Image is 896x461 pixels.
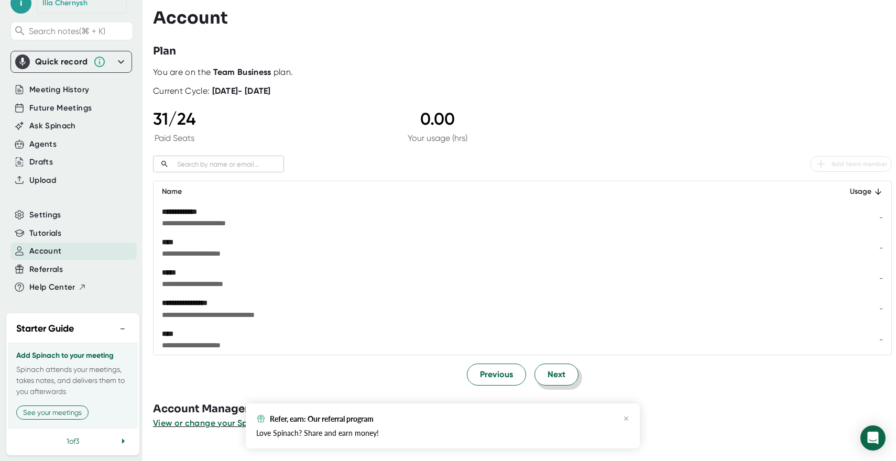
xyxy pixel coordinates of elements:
[29,102,92,114] button: Future Meetings
[29,264,63,276] button: Referrals
[153,67,892,78] div: You are on the plan.
[830,233,891,263] td: -
[29,245,61,257] button: Account
[860,425,886,451] div: Open Intercom Messenger
[29,84,89,96] button: Meeting History
[67,437,79,445] span: 1 of 3
[548,368,565,381] span: Next
[408,133,467,143] div: Your usage (hrs)
[16,322,74,336] h2: Starter Guide
[15,51,127,72] div: Quick record
[153,109,196,129] div: 31 / 24
[16,405,89,420] button: See your meetings
[153,8,228,28] h3: Account
[153,401,896,417] h3: Account Management
[153,43,176,59] h3: Plan
[29,120,76,132] button: Ask Spinach
[534,364,578,386] button: Next
[838,185,883,198] div: Usage
[173,158,284,170] input: Search by name or email...
[153,418,306,428] span: View or change your Spinach account
[35,57,88,67] div: Quick record
[29,156,53,168] button: Drafts
[16,364,129,397] p: Spinach attends your meetings, takes notes, and delivers them to you afterwards
[467,364,526,386] button: Previous
[116,321,129,336] button: −
[212,86,271,96] b: [DATE] - [DATE]
[29,209,61,221] button: Settings
[830,202,891,233] td: -
[153,133,196,143] div: Paid Seats
[408,109,467,129] div: 0.00
[29,174,56,186] button: Upload
[29,281,75,293] span: Help Center
[830,324,891,355] td: -
[162,185,822,198] div: Name
[815,158,887,170] span: Add team member
[29,227,61,239] button: Tutorials
[810,156,892,172] button: Add team member
[29,26,105,36] span: Search notes (⌘ + K)
[29,281,86,293] button: Help Center
[830,293,891,324] td: -
[213,67,271,77] b: Team Business
[29,138,57,150] button: Agents
[830,263,891,293] td: -
[153,417,306,430] button: View or change your Spinach account
[16,352,129,360] h3: Add Spinach to your meeting
[153,86,271,96] div: Current Cycle:
[480,368,513,381] span: Previous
